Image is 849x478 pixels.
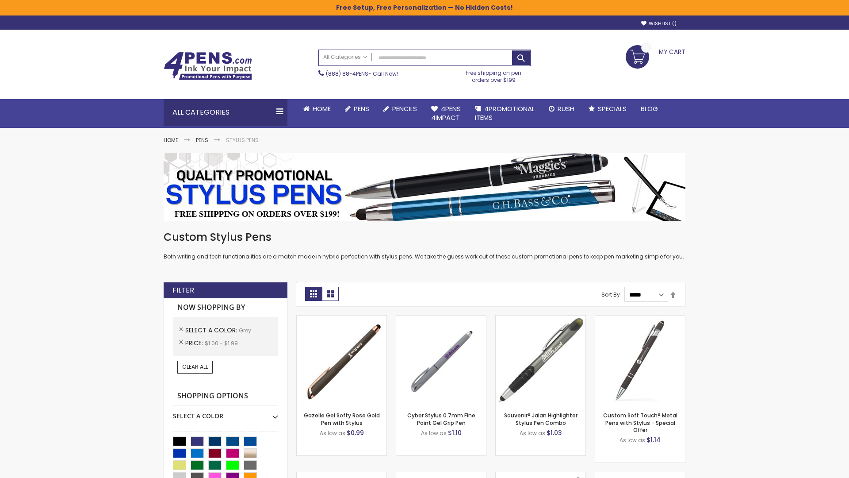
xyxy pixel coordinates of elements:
[173,387,278,406] strong: Shopping Options
[595,316,685,405] img: Custom Soft Touch® Metal Pens with Stylus-Grey
[598,104,627,113] span: Specials
[177,361,213,373] a: Clear All
[468,99,542,128] a: 4PROMOTIONALITEMS
[182,363,208,370] span: Clear All
[305,287,322,301] strong: Grid
[601,291,620,298] label: Sort By
[634,99,665,119] a: Blog
[641,104,658,113] span: Blog
[475,104,535,122] span: 4PROMOTIONAL ITEMS
[376,99,424,119] a: Pencils
[407,412,475,426] a: Cyber Stylus 0.7mm Fine Point Gel Grip Pen
[448,428,462,437] span: $1.10
[603,412,677,433] a: Custom Soft Touch® Metal Pens with Stylus - Special Offer
[326,70,398,77] span: - Call Now!
[457,66,531,84] div: Free shipping on pen orders over $199
[542,99,581,119] a: Rush
[646,436,661,444] span: $1.14
[239,327,251,334] span: Grey
[196,136,208,144] a: Pens
[421,429,447,437] span: As low as
[164,230,685,244] h1: Custom Stylus Pens
[326,70,368,77] a: (888) 88-4PENS
[297,315,386,323] a: Gazelle Gel Softy Rose Gold Pen with Stylus-Grey
[164,99,287,126] div: All Categories
[431,104,461,122] span: 4Pens 4impact
[172,285,194,295] strong: Filter
[558,104,574,113] span: Rush
[185,339,205,347] span: Price
[164,52,252,80] img: 4Pens Custom Pens and Promotional Products
[296,99,338,119] a: Home
[313,104,331,113] span: Home
[319,50,372,65] a: All Categories
[547,428,562,437] span: $1.03
[164,230,685,261] div: Both writing and tech functionalities are a match made in hybrid perfection with stylus pens. We ...
[620,436,645,444] span: As low as
[354,104,369,113] span: Pens
[396,316,486,405] img: Cyber Stylus 0.7mm Fine Point Gel Grip Pen-Grey
[173,405,278,420] div: Select A Color
[173,298,278,317] strong: Now Shopping by
[320,429,345,437] span: As low as
[396,315,486,323] a: Cyber Stylus 0.7mm Fine Point Gel Grip Pen-Grey
[297,316,386,405] img: Gazelle Gel Softy Rose Gold Pen with Stylus-Grey
[641,20,677,27] a: Wishlist
[496,315,585,323] a: Souvenir® Jalan Highlighter Stylus Pen Combo-Grey
[164,136,178,144] a: Home
[581,99,634,119] a: Specials
[185,326,239,335] span: Select A Color
[496,316,585,405] img: Souvenir® Jalan Highlighter Stylus Pen Combo-Grey
[304,412,380,426] a: Gazelle Gel Softy Rose Gold Pen with Stylus
[205,339,238,347] span: $1.00 - $1.99
[323,54,367,61] span: All Categories
[338,99,376,119] a: Pens
[226,136,259,144] strong: Stylus Pens
[392,104,417,113] span: Pencils
[504,412,577,426] a: Souvenir® Jalan Highlighter Stylus Pen Combo
[347,428,364,437] span: $0.99
[164,153,685,221] img: Stylus Pens
[520,429,545,437] span: As low as
[424,99,468,128] a: 4Pens4impact
[595,315,685,323] a: Custom Soft Touch® Metal Pens with Stylus-Grey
